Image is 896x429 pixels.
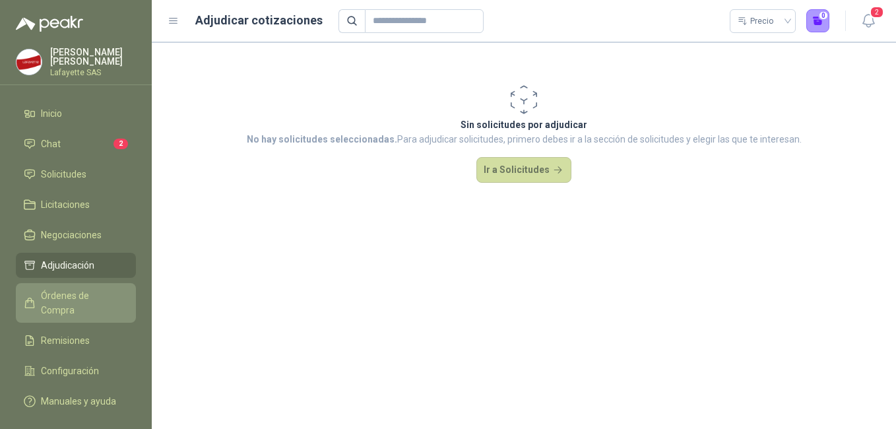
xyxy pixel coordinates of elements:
[41,258,94,273] span: Adjudicación
[41,197,90,212] span: Licitaciones
[476,157,571,183] button: Ir a Solicitudes
[247,134,397,145] strong: No hay solicitudes seleccionadas.
[195,11,323,30] h1: Adjudicar cotizaciones
[41,106,62,121] span: Inicio
[41,167,86,181] span: Solicitudes
[16,162,136,187] a: Solicitudes
[41,137,61,151] span: Chat
[806,9,830,33] button: 0
[856,9,880,33] button: 2
[41,288,123,317] span: Órdenes de Compra
[16,192,136,217] a: Licitaciones
[50,69,136,77] p: Lafayette SAS
[16,16,83,32] img: Logo peakr
[247,132,802,147] p: Para adjudicar solicitudes, primero debes ir a la sección de solicitudes y elegir las que te inte...
[738,11,776,31] div: Precio
[870,6,884,18] span: 2
[16,283,136,323] a: Órdenes de Compra
[16,222,136,247] a: Negociaciones
[41,364,99,378] span: Configuración
[50,48,136,66] p: [PERSON_NAME] [PERSON_NAME]
[113,139,128,149] span: 2
[16,253,136,278] a: Adjudicación
[41,333,90,348] span: Remisiones
[41,394,116,409] span: Manuales y ayuda
[16,101,136,126] a: Inicio
[16,389,136,414] a: Manuales y ayuda
[41,228,102,242] span: Negociaciones
[16,49,42,75] img: Company Logo
[247,117,802,132] p: Sin solicitudes por adjudicar
[16,328,136,353] a: Remisiones
[16,131,136,156] a: Chat2
[16,358,136,383] a: Configuración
